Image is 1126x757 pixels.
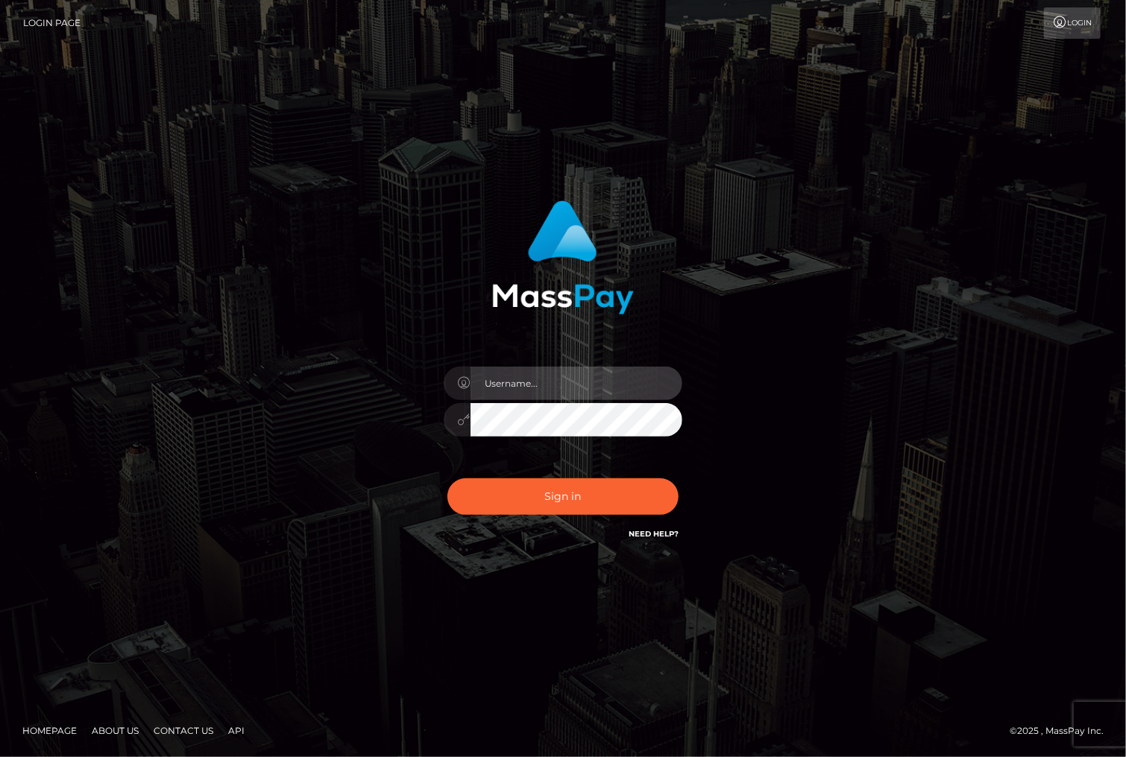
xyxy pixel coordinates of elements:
[471,367,682,400] input: Username...
[86,719,145,742] a: About Us
[629,529,679,539] a: Need Help?
[1044,7,1101,39] a: Login
[16,719,83,742] a: Homepage
[148,719,219,742] a: Contact Us
[447,478,679,515] button: Sign in
[222,719,251,742] a: API
[23,7,81,39] a: Login Page
[1010,723,1115,739] div: © 2025 , MassPay Inc.
[492,200,634,314] img: MassPay Login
